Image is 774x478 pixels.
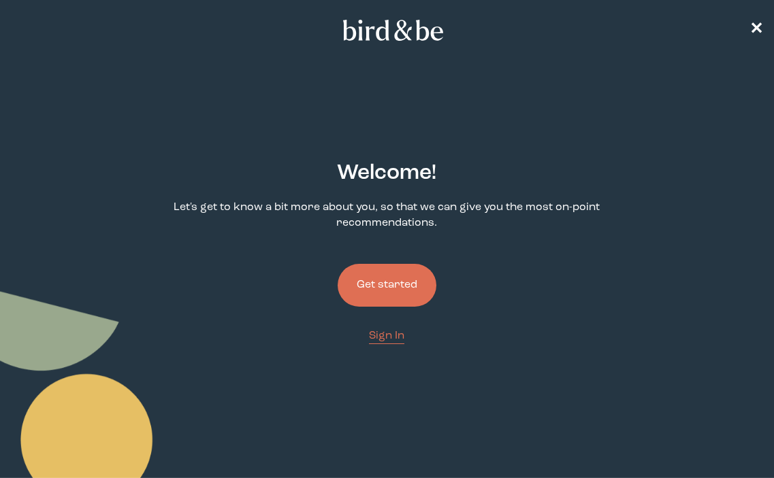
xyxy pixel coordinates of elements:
iframe: Gorgias live chat messenger [706,414,760,464]
a: ✕ [749,18,763,42]
a: Sign In [369,328,404,344]
h2: Welcome ! [337,158,436,189]
span: ✕ [749,22,763,38]
button: Get started [338,264,436,307]
a: Get started [338,242,436,328]
p: Let's get to know a bit more about you, so that we can give you the most on-point recommendations. [146,200,628,231]
span: Sign In [369,330,404,341]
